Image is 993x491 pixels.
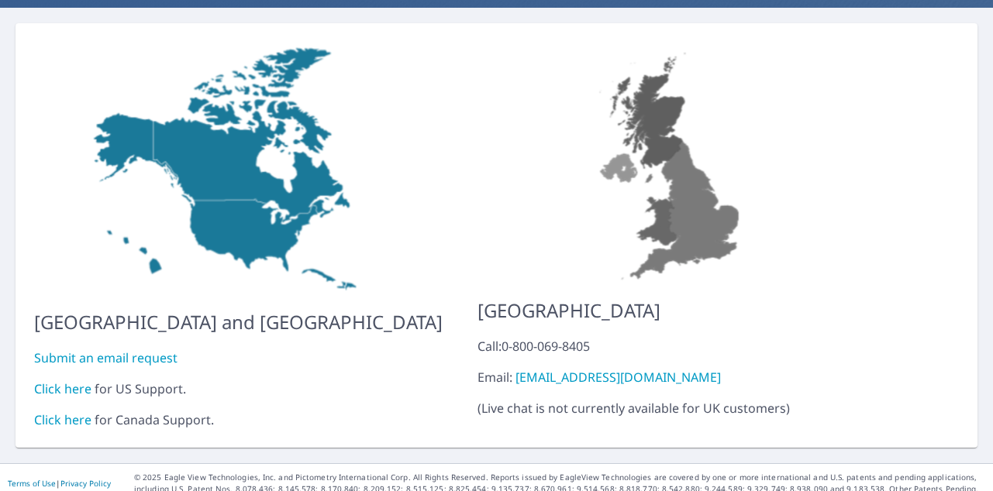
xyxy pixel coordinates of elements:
[34,308,443,336] p: [GEOGRAPHIC_DATA] and [GEOGRAPHIC_DATA]
[34,411,91,428] a: Click here
[478,337,867,355] div: Call: 0-800-069-8405
[34,410,443,429] div: for Canada Support.
[34,42,443,296] img: US-MAP
[478,42,867,284] img: US-MAP
[478,297,867,324] p: [GEOGRAPHIC_DATA]
[34,380,91,397] a: Click here
[478,337,867,417] p: ( Live chat is not currently available for UK customers )
[34,349,178,366] a: Submit an email request
[34,379,443,398] div: for US Support.
[8,478,56,489] a: Terms of Use
[515,369,721,386] a: [EMAIL_ADDRESS][DOMAIN_NAME]
[60,478,111,489] a: Privacy Policy
[478,368,867,386] div: Email:
[8,479,111,488] p: |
